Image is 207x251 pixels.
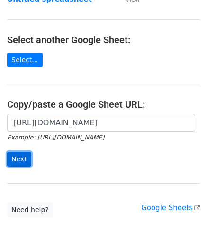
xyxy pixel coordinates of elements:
a: Google Sheets [141,204,200,212]
h4: Copy/paste a Google Sheet URL: [7,99,200,110]
h4: Select another Google Sheet: [7,34,200,46]
input: Paste your Google Sheet URL here [7,114,195,132]
iframe: Chat Widget [160,205,207,251]
input: Next [7,152,31,167]
a: Select... [7,53,43,67]
small: Example: [URL][DOMAIN_NAME] [7,134,104,141]
a: Need help? [7,203,53,217]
